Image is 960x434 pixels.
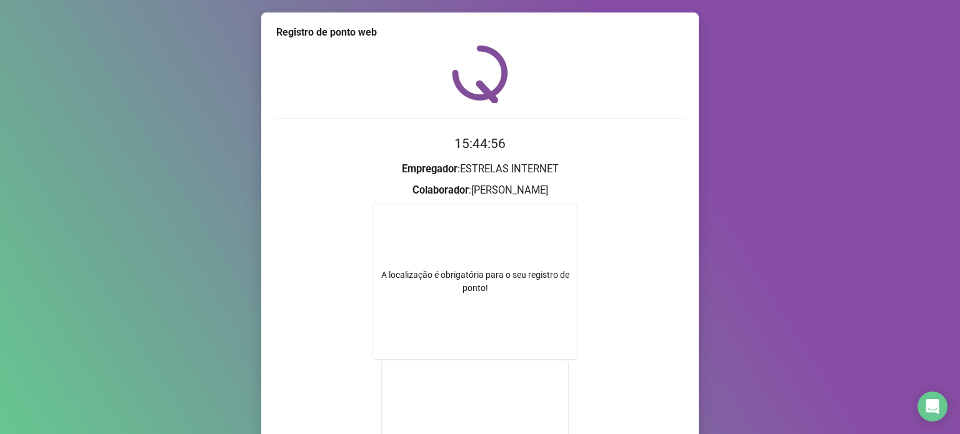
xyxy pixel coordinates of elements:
img: QRPoint [452,45,508,103]
strong: Empregador [402,163,457,175]
div: Open Intercom Messenger [917,392,947,422]
div: A localização é obrigatória para o seu registro de ponto! [372,269,577,295]
div: Registro de ponto web [276,25,684,40]
h3: : [PERSON_NAME] [276,182,684,199]
strong: Colaborador [412,184,469,196]
h3: : ESTRELAS INTERNET [276,161,684,177]
time: 15:44:56 [454,136,506,151]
